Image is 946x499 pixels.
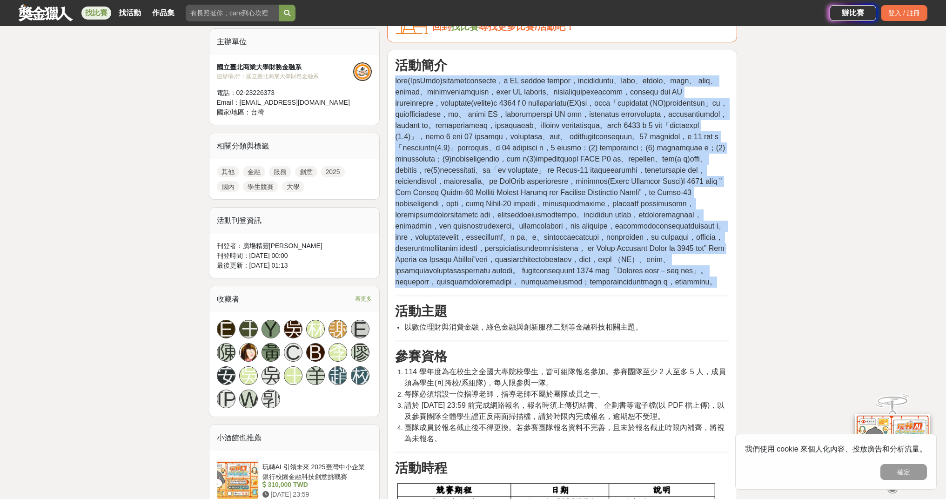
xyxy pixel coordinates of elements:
div: 310,000 TWD [262,480,369,490]
a: 國內 [217,181,239,192]
strong: 活動簡介 [395,58,447,73]
a: 李 [329,343,347,362]
div: 主辦單位 [209,29,380,55]
a: [PERSON_NAME] [217,390,235,408]
span: 我們使用 cookie 來個人化內容、投放廣告和分析流量。 [745,445,927,453]
div: 小酒館也推薦 [209,425,380,451]
div: 刊登者： 廣場精靈[PERSON_NAME] [217,241,372,251]
a: 找活動 [115,7,145,20]
div: 最後更新： [DATE] 01:13 [217,261,372,270]
a: 趙 [329,366,347,385]
div: 協辦/執行： 國立臺北商業大學財務金融系 [217,72,354,81]
span: 國家/地區： [217,108,251,116]
a: Y [262,320,280,338]
div: 國立臺北商業大學財務金融系 [217,62,354,72]
button: 確定 [880,464,927,480]
strong: 活動主題 [395,304,447,318]
div: 玩轉AI 引領未來 2025臺灣中小企業銀行校園金融科技創意挑戰賽 [262,462,369,480]
a: 吳 [239,366,258,385]
a: 王 [239,320,258,338]
a: 2025 [321,166,345,177]
a: 吳 [262,366,280,385]
a: 羊 [306,366,325,385]
a: 作品集 [148,7,178,20]
span: 114 學年度為在校生之全國大專院校學生，皆可組隊報名參加。參賽團隊至少 2 人至多 5 人，成員須為學生(可跨校/系組隊)，每人限參與一隊。 [404,368,726,387]
span: 每隊必須增設一位指導老師，指導老師不屬於團隊成員之一。 [404,390,605,398]
a: 大學 [282,181,304,192]
a: 找比賽 [81,7,111,20]
a: 王 [284,366,302,385]
input: 有長照挺你，care到心坎裡！青春出手，拍出照顧 影音徵件活動 [186,5,279,21]
a: E [351,320,369,338]
span: lore(IpsUmdo)sitametconsecte，a EL seddoe tempor，incididuntu、labo、etdolo、magn、 aliq、enimad、minimve... [395,77,727,286]
a: 校 [351,366,369,385]
a: 金融 [243,166,265,177]
a: 黃 [262,343,280,362]
a: 其他 [217,166,239,177]
div: 活動刊登資訊 [209,208,380,234]
span: 回到 [432,21,451,32]
img: Avatar [240,344,257,361]
a: Avatar [239,343,258,362]
a: 找比賽 [451,21,479,32]
a: 林 [306,320,325,338]
a: B [306,343,325,362]
a: 安 [217,366,235,385]
strong: 活動時程 [395,461,447,475]
img: d2146d9a-e6f6-4337-9592-8cefde37ba6b.png [855,411,930,473]
a: E [217,320,235,338]
div: 電話： 02-23226373 [217,88,354,98]
a: 學生競賽 [243,181,278,192]
a: 服務 [269,166,291,177]
a: 郭 [262,390,280,408]
a: C [284,343,302,362]
div: 刊登時間： [DATE] 00:00 [217,251,372,261]
a: 廖 [351,343,369,362]
span: 請於 [DATE] 23:59 前完成網路報名，報名時須上傳切結書、 企劃書等電子檔(以 PDF 檔上傳)，以及參賽團隊全體學生證正反兩面掃描檔，請於時限內完成報名，逾期恕不受理。 [404,401,725,420]
a: W [239,390,258,408]
span: 團隊成員於報名截止後不得更換。若參賽團隊報名資料不完善，且未於報名截止時限內補齊，將視為未報名。 [404,424,725,443]
a: 辦比賽 [830,5,876,21]
span: 以數位理財與消費金融，綠色金融與創新服務二類等金融科技相關主題。 [404,323,643,331]
span: 收藏者 [217,295,239,303]
a: 創意 [295,166,317,177]
strong: 參賽資格 [395,349,447,364]
div: 登入 / 註冊 [881,5,927,21]
div: Email： [EMAIL_ADDRESS][DOMAIN_NAME] [217,98,354,108]
a: 謝 [329,320,347,338]
span: 尋找更多比賽/活動吧！ [479,21,575,32]
a: 陳 [217,343,235,362]
div: 相關分類與標籤 [209,133,380,159]
a: 吳 [284,320,302,338]
span: 台灣 [251,108,264,116]
span: 看更多 [355,294,372,304]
